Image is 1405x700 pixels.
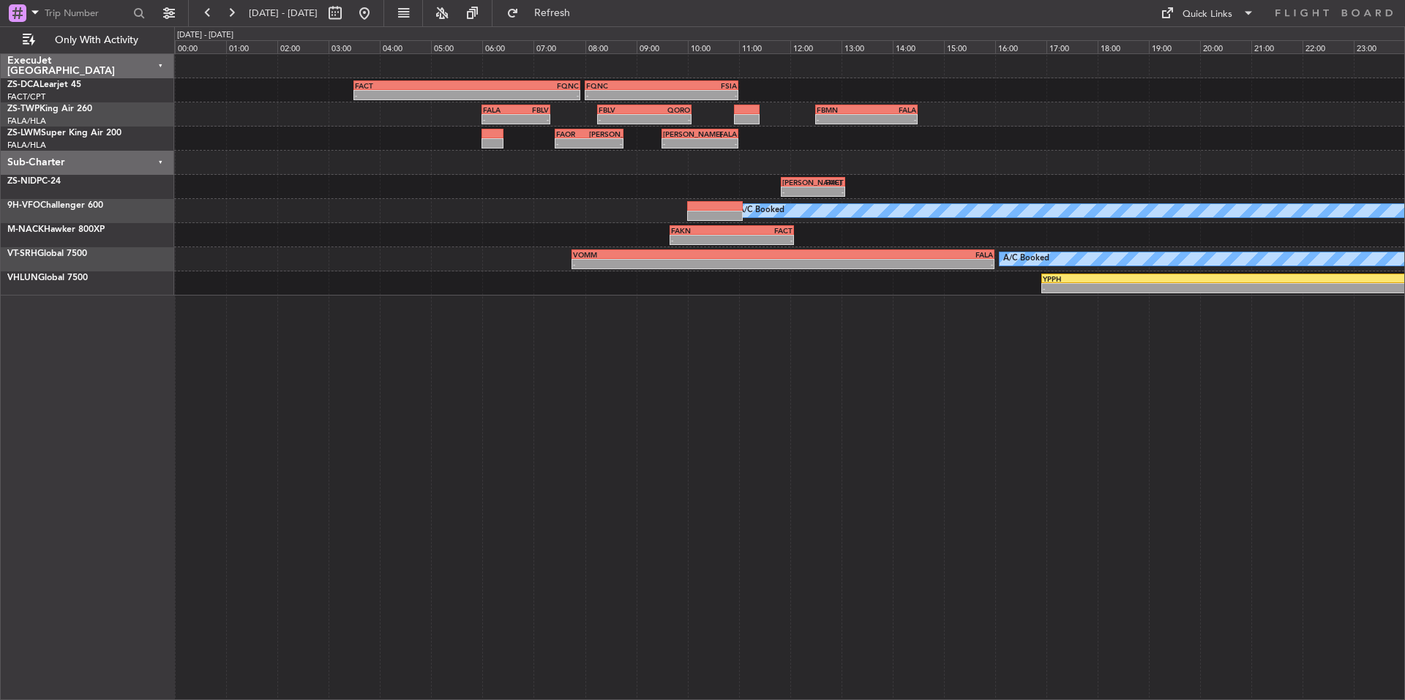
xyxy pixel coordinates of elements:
div: FALA [483,105,516,114]
div: - [866,115,916,124]
a: ZS-NIDPC-24 [7,177,61,186]
div: 08:00 [585,40,637,53]
div: 17:00 [1046,40,1098,53]
div: 13:00 [842,40,893,53]
div: 15:00 [944,40,995,53]
div: FALA [783,250,993,259]
div: FBLV [516,105,549,114]
div: - [662,91,737,99]
span: ZS-LWM [7,129,41,138]
div: 09:00 [637,40,688,53]
span: ZS-NID [7,177,37,186]
div: - [813,187,844,196]
div: 06:00 [482,40,533,53]
div: 02:00 [277,40,329,53]
div: - [586,91,662,99]
a: ZS-LWMSuper King Air 200 [7,129,121,138]
span: [DATE] - [DATE] [249,7,318,20]
div: 05:00 [431,40,482,53]
input: Trip Number [45,2,129,24]
div: 00:00 [175,40,226,53]
a: ZS-TWPKing Air 260 [7,105,92,113]
div: FSIA [662,81,737,90]
div: 22:00 [1303,40,1354,53]
div: [DATE] - [DATE] [177,29,233,42]
div: FBLV [599,105,644,114]
a: VT-SRHGlobal 7500 [7,249,87,258]
div: [PERSON_NAME] [782,178,813,187]
div: - [467,91,579,99]
span: Refresh [522,8,583,18]
div: - [817,115,866,124]
div: 18:00 [1098,40,1149,53]
div: Quick Links [1183,7,1232,22]
div: 12:00 [790,40,842,53]
a: 9H-VFOChallenger 600 [7,201,103,210]
div: - [355,91,467,99]
div: 23:00 [1354,40,1405,53]
div: - [671,236,732,244]
div: - [483,115,516,124]
a: FACT/CPT [7,91,45,102]
div: - [516,115,549,124]
div: 11:00 [739,40,790,53]
div: 14:00 [893,40,944,53]
button: Quick Links [1153,1,1262,25]
div: - [732,236,793,244]
div: 07:00 [533,40,585,53]
div: - [573,260,783,268]
div: - [782,187,813,196]
div: FACT [732,226,793,235]
div: 10:00 [688,40,739,53]
span: Only With Activity [38,35,154,45]
div: FQNC [586,81,662,90]
a: FALA/HLA [7,116,46,127]
div: FACT [355,81,467,90]
div: FACT [813,178,844,187]
div: 20:00 [1200,40,1251,53]
div: FBMN [817,105,866,114]
div: 19:00 [1149,40,1200,53]
span: VT-SRH [7,249,37,258]
div: FAOR [556,129,589,138]
span: M-NACK [7,225,44,234]
div: - [556,139,589,148]
div: A/C Booked [1003,248,1049,270]
div: 01:00 [226,40,277,53]
div: - [700,139,737,148]
a: FALA/HLA [7,140,46,151]
div: A/C Booked [738,200,784,222]
span: 9H-VFO [7,201,40,210]
div: - [644,115,689,124]
div: FALA [700,129,737,138]
div: FQNC [467,81,579,90]
div: QORO [644,105,689,114]
div: FAKN [671,226,732,235]
div: - [589,139,622,148]
div: - [1043,284,1341,293]
a: M-NACKHawker 800XP [7,225,105,234]
button: Only With Activity [16,29,159,52]
a: VHLUNGlobal 7500 [7,274,88,282]
div: 16:00 [995,40,1046,53]
div: 04:00 [380,40,431,53]
div: YPPH [1043,274,1341,283]
span: ZS-TWP [7,105,40,113]
div: FALA [866,105,916,114]
button: Refresh [500,1,588,25]
div: - [599,115,644,124]
span: VHLUN [7,274,38,282]
span: ZS-DCA [7,80,40,89]
div: - [783,260,993,268]
div: 03:00 [329,40,380,53]
div: - [663,139,700,148]
div: [PERSON_NAME] [589,129,622,138]
div: [PERSON_NAME] [663,129,700,138]
div: 21:00 [1251,40,1303,53]
a: ZS-DCALearjet 45 [7,80,81,89]
div: VOMM [573,250,783,259]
